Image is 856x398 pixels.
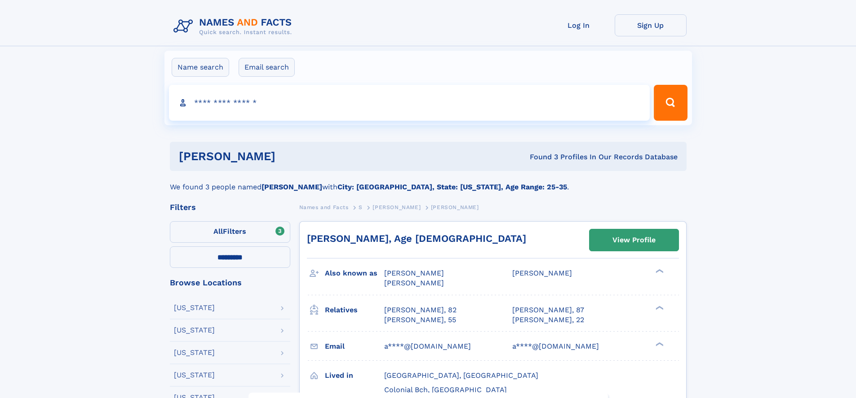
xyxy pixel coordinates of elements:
div: [US_STATE] [174,327,215,334]
div: Found 3 Profiles In Our Records Database [403,152,678,162]
a: S [359,201,363,213]
img: Logo Names and Facts [170,14,299,39]
span: [PERSON_NAME] [512,269,572,277]
div: [US_STATE] [174,304,215,311]
b: City: [GEOGRAPHIC_DATA], State: [US_STATE], Age Range: 25-35 [337,183,567,191]
a: [PERSON_NAME], Age [DEMOGRAPHIC_DATA] [307,233,526,244]
button: Search Button [654,85,687,121]
div: ❯ [653,268,664,274]
div: ❯ [653,305,664,311]
input: search input [169,85,650,121]
span: All [213,227,223,236]
span: [PERSON_NAME] [431,204,479,210]
b: [PERSON_NAME] [262,183,322,191]
div: ❯ [653,341,664,347]
a: [PERSON_NAME], 22 [512,315,584,325]
a: [PERSON_NAME], 87 [512,305,584,315]
h1: [PERSON_NAME] [179,151,403,162]
span: S [359,204,363,210]
label: Name search [172,58,229,77]
h3: Relatives [325,302,384,318]
a: [PERSON_NAME], 55 [384,315,456,325]
a: Log In [543,14,615,36]
a: Names and Facts [299,201,349,213]
h3: Email [325,339,384,354]
span: Colonial Bch, [GEOGRAPHIC_DATA] [384,385,507,394]
label: Email search [239,58,295,77]
a: [PERSON_NAME] [373,201,421,213]
h3: Lived in [325,368,384,383]
label: Filters [170,221,290,243]
div: [US_STATE] [174,349,215,356]
span: [GEOGRAPHIC_DATA], [GEOGRAPHIC_DATA] [384,371,538,380]
div: We found 3 people named with . [170,171,687,192]
a: [PERSON_NAME], 82 [384,305,457,315]
div: View Profile [612,230,656,250]
span: [PERSON_NAME] [384,269,444,277]
span: [PERSON_NAME] [384,279,444,287]
a: Sign Up [615,14,687,36]
h3: Also known as [325,266,384,281]
div: [US_STATE] [174,372,215,379]
a: View Profile [590,229,679,251]
div: Filters [170,203,290,211]
div: Browse Locations [170,279,290,287]
span: [PERSON_NAME] [373,204,421,210]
